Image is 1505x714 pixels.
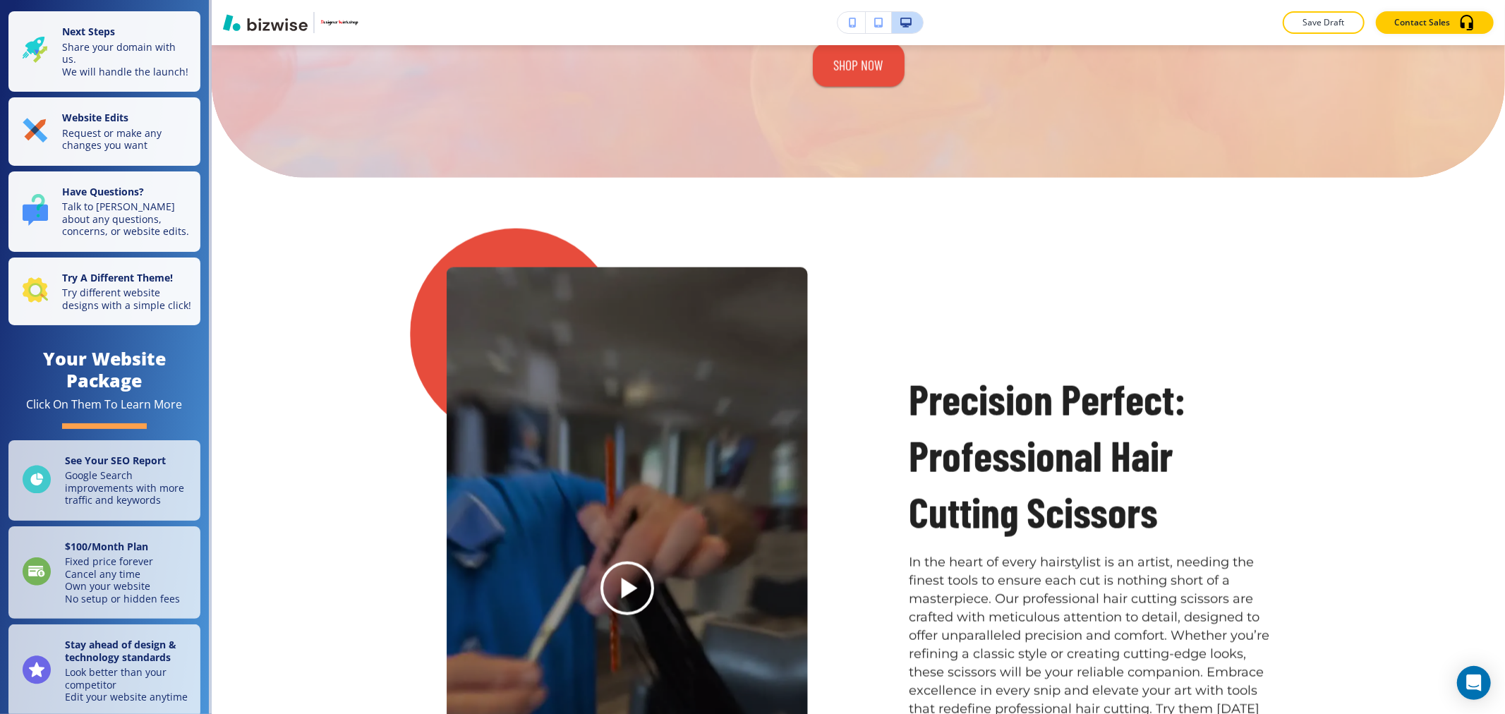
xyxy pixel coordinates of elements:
img: Bizwise Logo [223,14,308,31]
button: Contact Sales [1376,11,1494,34]
strong: Have Questions? [62,185,144,198]
p: Google Search improvements with more traffic and keywords [65,469,192,507]
strong: Next Steps [62,25,115,38]
button: Next StepsShare your domain with us.We will handle the launch! [8,11,200,92]
p: Request or make any changes you want [62,127,192,152]
button: Try A Different Theme!Try different website designs with a simple click! [8,258,200,326]
button: Save Draft [1283,11,1365,34]
button: Have Questions?Talk to [PERSON_NAME] about any questions, concerns, or website edits. [8,171,200,252]
p: Fixed price forever Cancel any time Own your website No setup or hidden fees [65,555,180,605]
p: Precision Perfect: Professional Hair Cutting Scissors [909,371,1271,540]
button: shop now [813,43,905,87]
strong: Try A Different Theme! [62,271,173,284]
p: Share your domain with us. We will handle the launch! [62,41,192,78]
strong: Stay ahead of design & technology standards [65,638,176,664]
strong: $ 100 /Month Plan [65,540,148,553]
button: Website EditsRequest or make any changes you want [8,97,200,166]
div: Click On Them To Learn More [27,397,183,412]
p: Try different website designs with a simple click! [62,286,192,311]
h4: Your Website Package [8,348,200,392]
strong: Website Edits [62,111,128,124]
div: Open Intercom Messenger [1457,666,1491,700]
p: Contact Sales [1394,16,1450,29]
p: Save Draft [1301,16,1346,29]
img: Your Logo [320,20,358,25]
a: $100/Month PlanFixed price foreverCancel any timeOwn your websiteNo setup or hidden fees [8,526,200,619]
p: Talk to [PERSON_NAME] about any questions, concerns, or website edits. [62,200,192,238]
strong: See Your SEO Report [65,454,166,467]
p: Look better than your competitor Edit your website anytime [65,666,192,703]
a: See Your SEO ReportGoogle Search improvements with more traffic and keywords [8,440,200,521]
